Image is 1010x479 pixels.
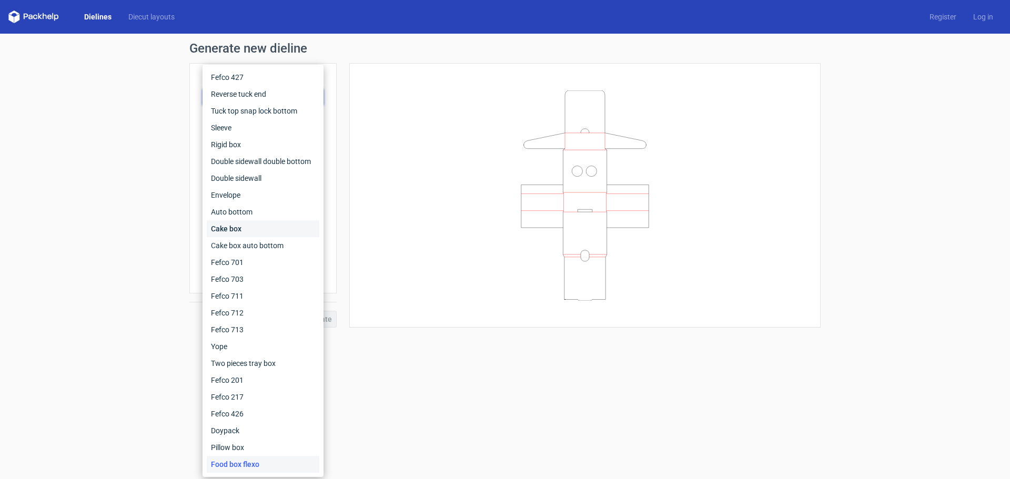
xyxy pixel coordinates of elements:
[921,12,965,22] a: Register
[207,153,319,170] div: Double sidewall double bottom
[207,86,319,103] div: Reverse tuck end
[207,119,319,136] div: Sleeve
[207,69,319,86] div: Fefco 427
[207,422,319,439] div: Doypack
[189,42,821,55] h1: Generate new dieline
[207,103,319,119] div: Tuck top snap lock bottom
[207,389,319,405] div: Fefco 217
[207,237,319,254] div: Cake box auto bottom
[965,12,1002,22] a: Log in
[207,304,319,321] div: Fefco 712
[207,203,319,220] div: Auto bottom
[207,372,319,389] div: Fefco 201
[207,187,319,203] div: Envelope
[120,12,183,22] a: Diecut layouts
[207,338,319,355] div: Yope
[207,405,319,422] div: Fefco 426
[207,271,319,288] div: Fefco 703
[76,12,120,22] a: Dielines
[207,170,319,187] div: Double sidewall
[207,288,319,304] div: Fefco 711
[207,456,319,473] div: Food box flexo
[207,321,319,338] div: Fefco 713
[207,254,319,271] div: Fefco 701
[207,355,319,372] div: Two pieces tray box
[207,220,319,237] div: Cake box
[207,439,319,456] div: Pillow box
[207,136,319,153] div: Rigid box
